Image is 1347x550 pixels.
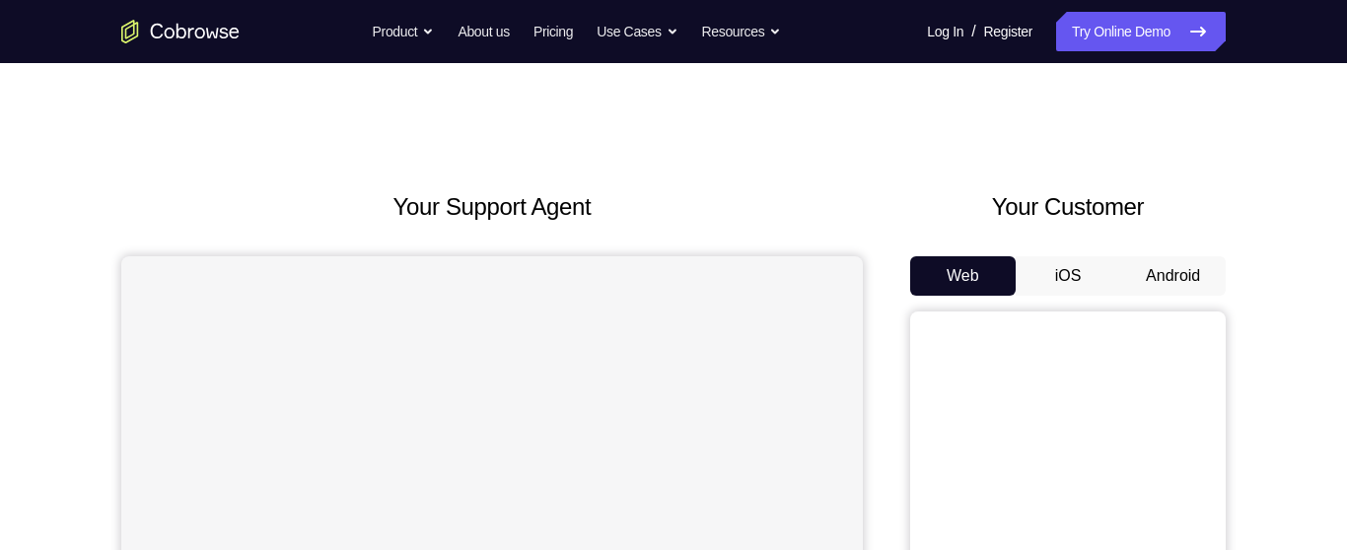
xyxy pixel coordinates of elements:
[910,189,1226,225] h2: Your Customer
[702,12,782,51] button: Resources
[984,12,1032,51] a: Register
[1056,12,1226,51] a: Try Online Demo
[1120,256,1226,296] button: Android
[927,12,963,51] a: Log In
[458,12,509,51] a: About us
[971,20,975,43] span: /
[910,256,1016,296] button: Web
[121,20,240,43] a: Go to the home page
[533,12,573,51] a: Pricing
[597,12,677,51] button: Use Cases
[373,12,435,51] button: Product
[1016,256,1121,296] button: iOS
[121,189,863,225] h2: Your Support Agent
